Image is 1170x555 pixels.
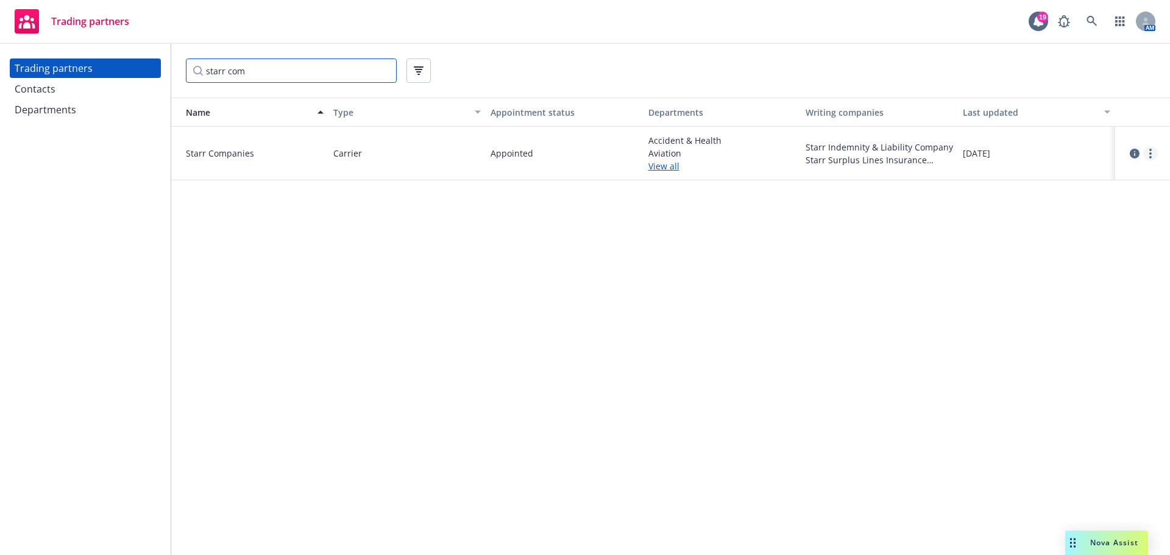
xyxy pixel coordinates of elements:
div: Departments [648,106,796,119]
div: Name [176,106,310,119]
div: Trading partners [15,58,93,78]
span: Accident & Health [648,134,796,147]
button: Name [171,97,328,127]
span: Nova Assist [1090,537,1138,548]
div: Appointment status [491,106,638,119]
a: Report a Bug [1052,9,1076,34]
a: Trading partners [10,4,134,38]
span: [DATE] [963,147,990,160]
div: Contacts [15,79,55,99]
div: 19 [1037,12,1048,23]
a: Contacts [10,79,161,99]
a: Trading partners [10,58,161,78]
span: Carrier [333,147,362,160]
span: Starr Companies [186,147,324,160]
button: Appointment status [486,97,643,127]
input: Filter by keyword... [186,58,397,83]
button: Writing companies [801,97,958,127]
a: Departments [10,100,161,119]
span: Appointed [491,147,533,160]
a: View all [648,160,796,172]
div: Drag to move [1065,531,1080,555]
button: Type [328,97,486,127]
a: more [1143,146,1158,161]
a: Switch app [1108,9,1132,34]
div: Last updated [963,106,1097,119]
button: Last updated [958,97,1115,127]
span: Starr Indemnity & Liability Company [806,141,953,154]
div: Type [333,106,467,119]
span: Starr Surplus Lines Insurance Company [806,154,953,166]
a: Search [1080,9,1104,34]
div: Departments [15,100,76,119]
button: Nova Assist [1065,531,1148,555]
span: Aviation [648,147,796,160]
a: circleInformation [1127,146,1142,161]
button: Departments [643,97,801,127]
span: Trading partners [51,16,129,26]
div: Writing companies [806,106,953,119]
